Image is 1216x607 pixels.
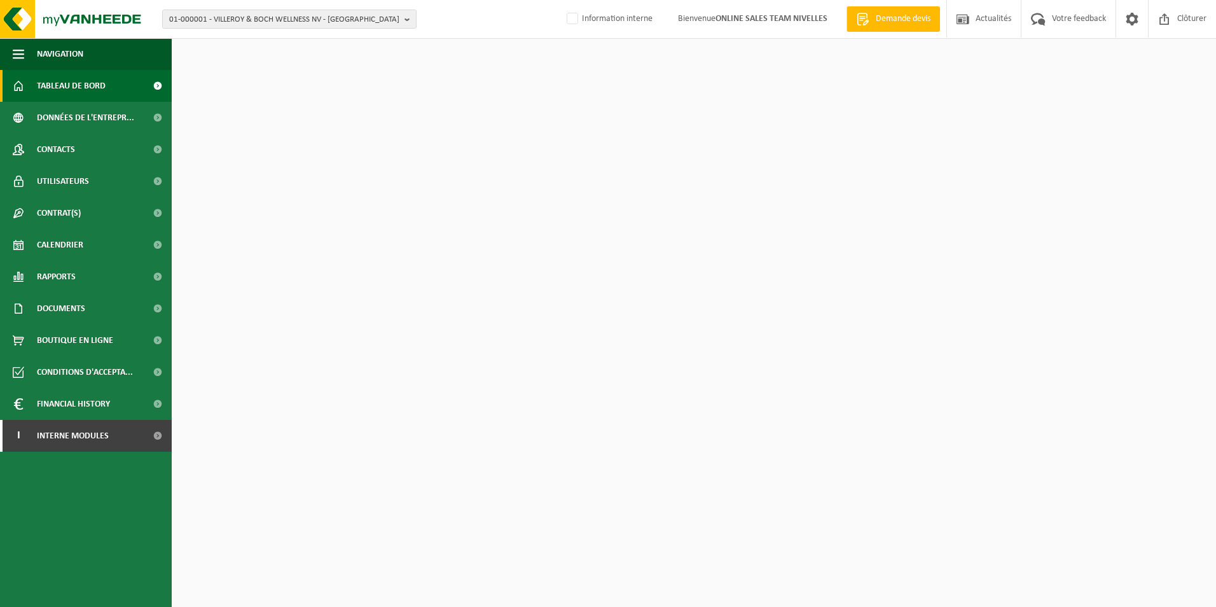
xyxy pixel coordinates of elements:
[715,14,827,24] strong: ONLINE SALES TEAM NIVELLES
[37,388,110,420] span: Financial History
[162,10,417,29] button: 01-000001 - VILLEROY & BOCH WELLNESS NV - [GEOGRAPHIC_DATA]
[37,293,85,324] span: Documents
[37,261,76,293] span: Rapports
[846,6,940,32] a: Demande devis
[873,13,934,25] span: Demande devis
[37,324,113,356] span: Boutique en ligne
[37,197,81,229] span: Contrat(s)
[37,229,83,261] span: Calendrier
[169,10,399,29] span: 01-000001 - VILLEROY & BOCH WELLNESS NV - [GEOGRAPHIC_DATA]
[37,102,134,134] span: Données de l'entrepr...
[37,38,83,70] span: Navigation
[37,356,133,388] span: Conditions d'accepta...
[37,165,89,197] span: Utilisateurs
[37,134,75,165] span: Contacts
[13,420,24,452] span: I
[37,70,106,102] span: Tableau de bord
[564,10,653,29] label: Information interne
[37,420,109,452] span: Interne modules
